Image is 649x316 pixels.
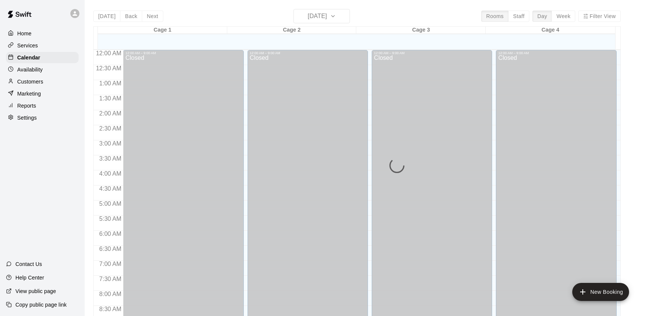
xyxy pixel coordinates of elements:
[250,51,366,55] div: 12:00 AM – 9:00 AM
[97,201,123,207] span: 5:00 AM
[17,90,41,97] p: Marketing
[6,40,79,51] a: Services
[97,170,123,177] span: 4:00 AM
[97,110,123,117] span: 2:00 AM
[6,28,79,39] a: Home
[97,276,123,282] span: 7:30 AM
[94,50,123,56] span: 12:00 AM
[97,216,123,222] span: 5:30 AM
[356,27,486,34] div: Cage 3
[97,306,123,312] span: 8:30 AM
[97,185,123,192] span: 4:30 AM
[97,140,123,147] span: 3:00 AM
[17,30,32,37] p: Home
[17,102,36,109] p: Reports
[97,95,123,102] span: 1:30 AM
[15,287,56,295] p: View public page
[94,65,123,71] span: 12:30 AM
[6,52,79,63] a: Calendar
[6,100,79,111] a: Reports
[97,125,123,132] span: 2:30 AM
[572,283,629,301] button: add
[15,274,44,281] p: Help Center
[15,260,42,268] p: Contact Us
[498,51,614,55] div: 12:00 AM – 9:00 AM
[97,155,123,162] span: 3:30 AM
[17,114,37,122] p: Settings
[6,64,79,75] a: Availability
[486,27,615,34] div: Cage 4
[227,27,357,34] div: Cage 2
[17,54,40,61] p: Calendar
[97,291,123,297] span: 8:00 AM
[97,246,123,252] span: 6:30 AM
[6,88,79,99] a: Marketing
[97,261,123,267] span: 7:00 AM
[374,51,490,55] div: 12:00 AM – 9:00 AM
[97,80,123,87] span: 1:00 AM
[15,301,67,308] p: Copy public page link
[6,76,79,87] a: Customers
[98,27,227,34] div: Cage 1
[6,112,79,123] a: Settings
[17,66,43,73] p: Availability
[17,78,43,85] p: Customers
[97,231,123,237] span: 6:00 AM
[17,42,38,49] p: Services
[125,51,241,55] div: 12:00 AM – 9:00 AM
